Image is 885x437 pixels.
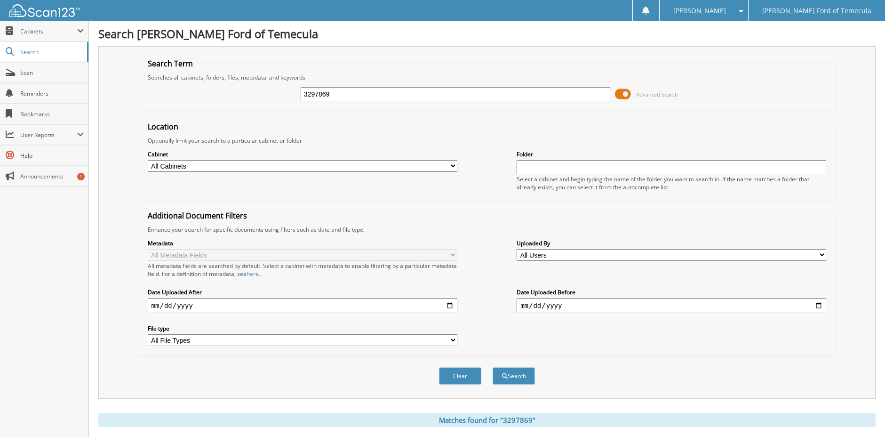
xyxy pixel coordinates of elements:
[20,110,84,118] span: Bookmarks
[762,8,871,14] span: [PERSON_NAME] Ford of Temecula
[20,27,77,35] span: Cabinets
[143,137,831,145] div: Optionally limit your search to a particular cabinet or folder
[517,150,826,158] label: Folder
[493,367,535,385] button: Search
[20,48,82,56] span: Search
[517,175,826,191] div: Select a cabinet and begin typing the name of the folder you want to search in. If the name match...
[439,367,481,385] button: Clear
[148,324,457,332] label: File type
[98,413,876,427] div: Matches found for "3297869"
[9,4,80,17] img: scan123-logo-white.svg
[20,152,84,160] span: Help
[148,239,457,247] label: Metadata
[673,8,726,14] span: [PERSON_NAME]
[148,150,457,158] label: Cabinet
[148,298,457,313] input: start
[20,69,84,77] span: Scan
[148,288,457,296] label: Date Uploaded After
[517,239,826,247] label: Uploaded By
[517,298,826,313] input: end
[143,210,252,221] legend: Additional Document Filters
[517,288,826,296] label: Date Uploaded Before
[77,173,85,180] div: 1
[148,262,457,278] div: All metadata fields are searched by default. Select a cabinet with metadata to enable filtering b...
[143,121,183,132] legend: Location
[20,89,84,97] span: Reminders
[20,172,84,180] span: Announcements
[636,91,678,98] span: Advanced Search
[20,131,77,139] span: User Reports
[98,26,876,41] h1: Search [PERSON_NAME] Ford of Temecula
[143,58,198,69] legend: Search Term
[143,73,831,81] div: Searches all cabinets, folders, files, metadata, and keywords
[247,270,259,278] a: here
[143,226,831,234] div: Enhance your search for specific documents using filters such as date and file type.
